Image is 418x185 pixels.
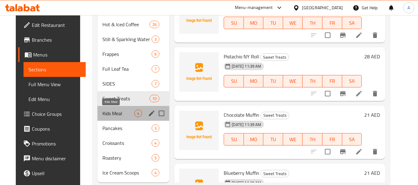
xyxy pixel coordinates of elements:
button: TH [303,17,322,29]
span: Full Leaf Tea [102,65,152,73]
a: Choice Groups [18,107,86,121]
button: TU [263,17,283,29]
span: Promotions [32,140,81,147]
span: MO [246,19,261,27]
span: A [407,4,410,11]
button: TU [263,75,283,87]
button: MO [244,133,264,145]
img: Chocolate Muffin [179,111,219,150]
div: items [152,80,159,87]
span: Branches [32,36,81,44]
a: Full Menu View [24,77,86,92]
span: Menu disclaimer [32,155,81,162]
div: Hot & Iced Coffee26 [97,17,169,32]
span: 6 [152,51,159,57]
img: Pistachio NY Roll [179,52,219,92]
div: Kids Meal4edit [97,106,169,121]
button: SU [224,17,243,29]
div: Ice Cream Scoops4 [97,165,169,180]
a: Edit menu item [355,90,363,97]
span: Full Menu View [28,81,81,88]
div: Frappes6 [97,47,169,61]
button: Branch-specific-item [335,86,350,101]
button: TH [303,75,322,87]
span: Sweet Treats [102,95,149,102]
span: Pistachio NY Roll [224,52,259,61]
span: Sweet Treats [261,54,289,61]
button: FR [322,17,342,29]
button: SA [342,133,362,145]
a: Branches [18,32,86,47]
span: Ice Cream Scoops [102,169,152,176]
span: Chocolate Muffin [224,110,259,120]
span: 4 [152,170,159,176]
span: 3 [152,36,159,42]
span: 4 [152,140,159,146]
button: FR [322,133,342,145]
span: Pancakes [102,124,152,132]
div: SIDES7 [97,76,169,91]
span: SIDES [102,80,152,87]
button: WE [283,75,303,87]
span: 10 [150,96,159,102]
span: SA [345,19,360,27]
div: items [152,36,159,43]
span: TU [266,135,281,144]
div: Pancakes3 [97,121,169,136]
div: items [152,169,159,176]
span: Hot & Iced Coffee [102,21,149,28]
a: Edit menu item [355,148,363,155]
div: Sweet Treats [261,112,289,119]
div: Sweet Treats [261,170,289,177]
span: Choice Groups [32,110,81,118]
span: WE [286,135,300,144]
span: Frappes [102,50,152,58]
span: Edit Restaurant [32,21,81,29]
span: FR [325,19,340,27]
span: Menus [33,51,81,58]
div: items [152,50,159,58]
span: Edit Menu [28,95,81,103]
button: delete [368,144,382,159]
span: MO [246,135,261,144]
span: TH [305,19,320,27]
span: FR [325,77,340,86]
a: Promotions [18,136,86,151]
span: Croissants [102,139,152,147]
span: SU [226,77,241,86]
span: Select to update [321,145,334,158]
span: Roastery [102,154,152,162]
div: items [152,124,159,132]
div: Still & Sparkling Water3 [97,32,169,47]
div: items [152,139,159,147]
a: Menus [18,47,86,62]
h6: 21 AED [364,111,380,119]
span: 4 [135,111,142,116]
span: SA [345,135,360,144]
div: items [152,154,159,162]
span: Upsell [32,170,81,177]
span: Kids Meal [102,110,134,117]
a: Edit Menu [24,92,86,107]
button: delete [368,28,382,43]
button: FR [322,75,342,87]
span: Select to update [321,87,334,100]
span: Select to update [321,29,334,42]
div: Sweet Treats [260,53,289,61]
div: Roastery5 [97,150,169,165]
div: Still & Sparkling Water [102,36,152,43]
div: items [152,65,159,73]
span: 5 [152,155,159,161]
div: Menu-management [235,4,273,11]
span: 7 [152,66,159,72]
span: Sweet Treats [261,170,289,177]
a: Edit menu item [355,32,363,39]
button: SA [342,75,362,87]
span: WE [286,77,300,86]
span: SU [226,135,241,144]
